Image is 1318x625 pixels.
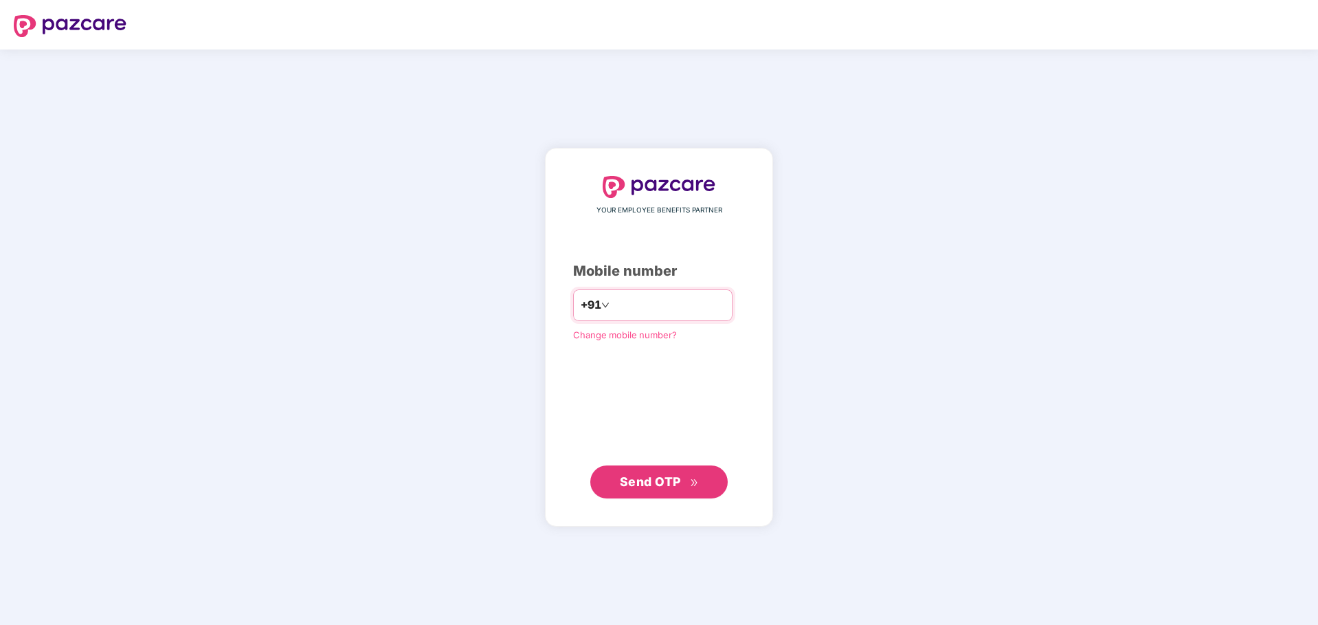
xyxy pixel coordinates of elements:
span: double-right [690,479,699,487]
span: Send OTP [620,474,681,489]
span: YOUR EMPLOYEE BENEFITS PARTNER [596,205,722,216]
img: logo [14,15,126,37]
span: +91 [581,296,601,314]
img: logo [603,176,715,198]
button: Send OTPdouble-right [590,465,728,498]
span: down [601,301,610,309]
div: Mobile number [573,261,745,282]
a: Change mobile number? [573,329,677,340]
